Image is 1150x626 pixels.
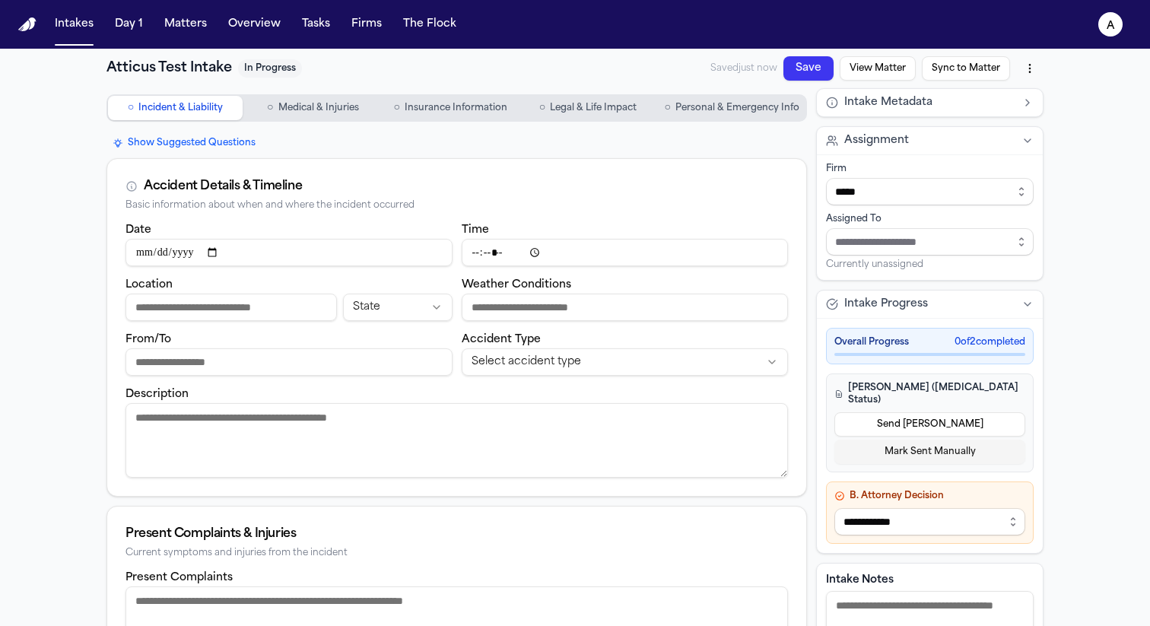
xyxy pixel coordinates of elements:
input: Incident date [125,239,453,266]
button: Overview [222,11,287,38]
button: Incident state [343,294,452,321]
span: ○ [665,100,671,116]
button: The Flock [397,11,462,38]
label: Description [125,389,189,400]
h4: B. Attorney Decision [834,490,1025,502]
label: Time [462,224,489,236]
button: Go to Medical & Injuries [246,96,380,120]
span: ○ [539,100,545,116]
label: From/To [125,334,171,345]
span: ○ [128,100,134,116]
button: Go to Legal & Life Impact [521,96,656,120]
span: Assignment [844,133,909,148]
span: ○ [267,100,273,116]
button: Go to Incident & Liability [108,96,243,120]
button: Save [783,56,834,81]
div: Firm [826,163,1034,175]
button: Mark Sent Manually [834,440,1025,464]
img: Finch Logo [18,17,37,32]
button: Show Suggested Questions [106,134,262,152]
span: Intake Progress [844,297,928,312]
h1: Atticus Test Intake [106,58,232,79]
textarea: Incident description [125,403,788,478]
input: Incident location [125,294,337,321]
label: Date [125,224,151,236]
input: Weather conditions [462,294,789,321]
span: ○ [393,100,399,116]
span: In Progress [238,59,302,78]
input: Select firm [826,178,1034,205]
button: Intake Progress [817,291,1043,318]
button: View Matter [840,56,916,81]
span: Intake Metadata [844,95,932,110]
label: Weather Conditions [462,279,571,291]
button: Go to Insurance Information [383,96,518,120]
button: Matters [158,11,213,38]
button: More actions [1016,55,1044,82]
input: Assign to staff member [826,228,1034,256]
span: Saved just now [710,62,777,75]
span: 0 of 2 completed [955,336,1025,348]
input: From/To destination [125,348,453,376]
span: Personal & Emergency Info [675,102,799,114]
button: Go to Personal & Emergency Info [659,96,805,120]
h4: [PERSON_NAME] ([MEDICAL_DATA] Status) [834,382,1025,406]
span: Medical & Injuries [278,102,359,114]
button: Firms [345,11,388,38]
button: Assignment [817,127,1043,154]
span: Currently unassigned [826,259,923,271]
div: Present Complaints & Injuries [125,525,788,543]
div: Current symptoms and injuries from the incident [125,548,788,559]
label: Location [125,279,173,291]
button: Send [PERSON_NAME] [834,412,1025,437]
button: Day 1 [109,11,149,38]
span: Overall Progress [834,336,909,348]
button: Sync to Matter [922,56,1010,81]
label: Intake Notes [826,573,1034,588]
span: Incident & Liability [138,102,223,114]
span: Insurance Information [405,102,507,114]
div: Basic information about when and where the incident occurred [125,200,788,211]
a: Home [18,17,37,32]
div: Assigned To [826,213,1034,225]
button: Tasks [296,11,336,38]
div: Accident Details & Timeline [144,177,302,195]
label: Present Complaints [125,572,233,583]
span: Legal & Life Impact [550,102,637,114]
button: Intake Metadata [817,89,1043,116]
label: Accident Type [462,334,541,345]
button: Intakes [49,11,100,38]
input: Incident time [462,239,789,266]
